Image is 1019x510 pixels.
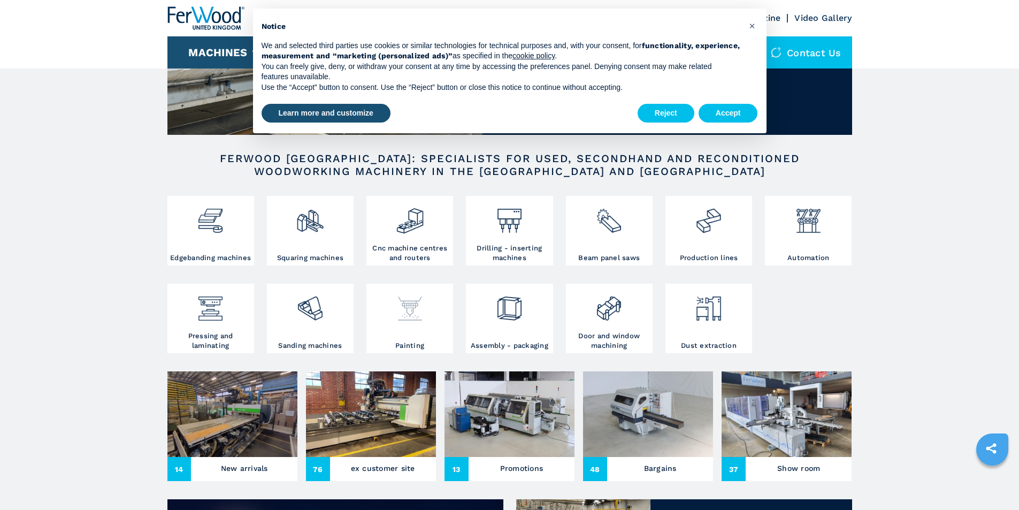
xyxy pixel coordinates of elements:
h3: Door and window machining [569,331,650,351]
h3: Beam panel saws [578,253,640,263]
img: Contact us [771,47,782,58]
a: Beam panel saws [566,196,653,265]
span: 13 [445,457,469,481]
div: Contact us [760,36,852,68]
a: Show room37Show room [722,371,852,481]
h3: Automation [787,253,830,263]
a: Pressing and laminating [167,284,254,353]
img: Ferwood [167,6,244,30]
h3: Dust extraction [681,341,737,351]
h3: New arrivals [221,461,268,476]
a: cookie policy [512,51,555,60]
a: Edgebanding machines [167,196,254,265]
button: Reject [638,104,694,123]
a: Painting [366,284,453,353]
h3: Pressing and laminating [170,331,251,351]
img: verniciatura_1.png [396,286,424,323]
span: 37 [722,457,746,481]
img: montaggio_imballaggio_2.png [495,286,524,323]
span: 76 [306,457,330,481]
a: Promotions13Promotions [445,371,574,481]
h2: FERWOOD [GEOGRAPHIC_DATA]: SPECIALISTS FOR USED, SECONDHAND AND RECONDITIONED WOODWORKING MACHINE... [202,152,818,178]
a: Assembly - packaging [466,284,553,353]
img: Show room [722,371,852,457]
a: Door and window machining [566,284,653,353]
img: linee_di_produzione_2.png [694,199,723,235]
span: 48 [583,457,607,481]
strong: functionality, experience, measurement and “marketing (personalized ads)” [262,41,740,60]
img: foratrici_inseritrici_2.png [495,199,524,235]
h3: Sanding machines [278,341,342,351]
span: × [749,19,755,32]
h3: Assembly - packaging [471,341,548,351]
img: ex customer site [306,371,436,457]
h3: Bargains [644,461,677,476]
img: automazione.png [794,199,823,235]
span: 14 [167,457,191,481]
h3: Edgebanding machines [170,253,251,263]
p: You can freely give, deny, or withdraw your consent at any time by accessing the preferences pane... [262,62,741,82]
h3: Cnc machine centres and routers [369,243,450,263]
img: Promotions [445,371,574,457]
h3: Show room [777,461,820,476]
button: Learn more and customize [262,104,390,123]
img: Bargains [583,371,713,457]
iframe: Chat [974,462,1011,502]
a: New arrivals14New arrivals [167,371,297,481]
a: Sanding machines [267,284,354,353]
a: Production lines [665,196,752,265]
button: Machines [188,46,247,59]
a: Automation [765,196,852,265]
h3: ex customer site [351,461,415,476]
h3: Production lines [680,253,738,263]
a: ex customer site76ex customer site [306,371,436,481]
img: pressa-strettoia.png [196,286,225,323]
img: levigatrici_2.png [296,286,324,323]
h3: Squaring machines [277,253,343,263]
img: squadratrici_2.png [296,199,324,235]
a: Video Gallery [794,13,852,23]
img: New arrivals [167,371,297,457]
p: We and selected third parties use cookies or similar technologies for technical purposes and, wit... [262,41,741,62]
a: Bargains48Bargains [583,371,713,481]
img: centro_di_lavoro_cnc_2.png [396,199,424,235]
p: Use the “Accept” button to consent. Use the “Reject” button or close this notice to continue with... [262,82,741,93]
button: Close this notice [744,17,761,34]
button: Accept [699,104,758,123]
h3: Drilling - inserting machines [469,243,550,263]
img: aspirazione_1.png [694,286,723,323]
a: Squaring machines [267,196,354,265]
a: sharethis [978,435,1005,462]
a: Dust extraction [665,284,752,353]
a: Drilling - inserting machines [466,196,553,265]
img: bordatrici_1.png [196,199,225,235]
img: lavorazione_porte_finestre_2.png [595,286,623,323]
h3: Promotions [500,461,543,476]
img: sezionatrici_2.png [595,199,623,235]
h3: Painting [395,341,424,351]
h2: Notice [262,21,741,32]
a: Cnc machine centres and routers [366,196,453,265]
